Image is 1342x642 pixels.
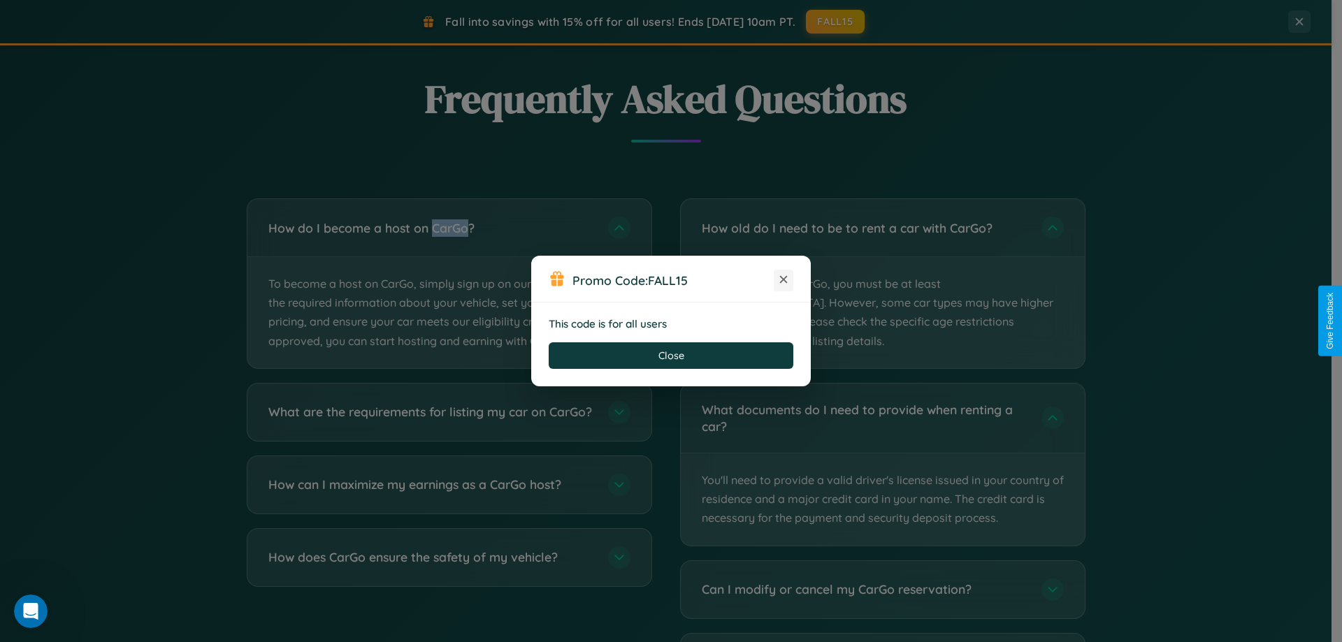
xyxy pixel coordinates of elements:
button: Close [549,342,793,369]
b: FALL15 [648,272,688,288]
h3: Promo Code: [572,272,774,288]
strong: This code is for all users [549,317,667,330]
iframe: Intercom live chat [14,594,48,628]
div: Give Feedback [1325,293,1335,349]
